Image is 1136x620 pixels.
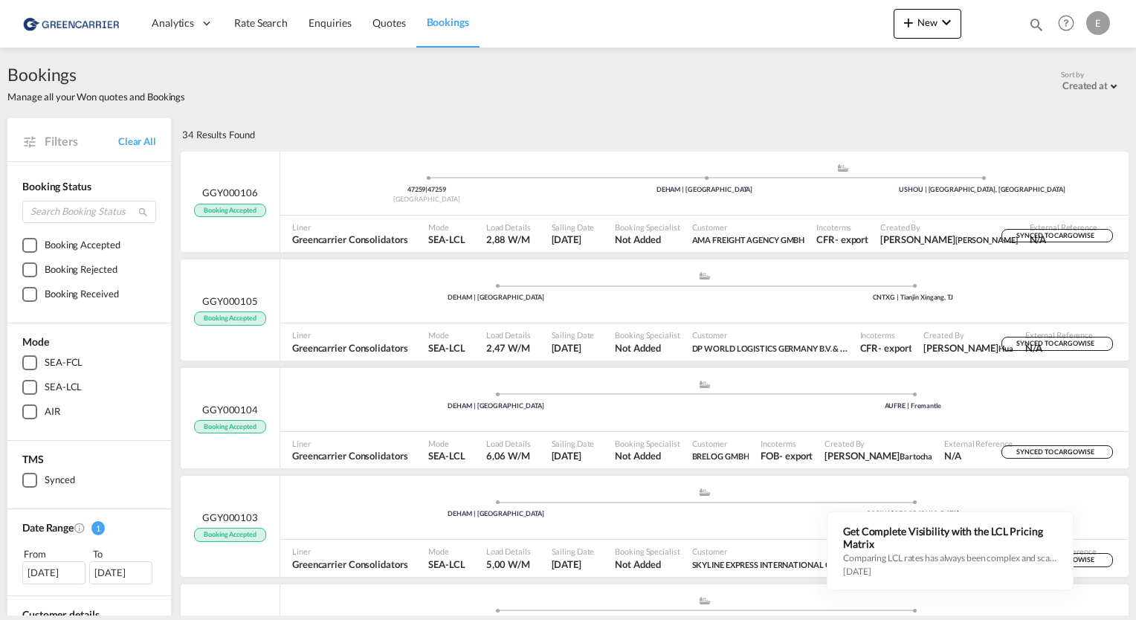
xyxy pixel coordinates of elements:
[944,438,1012,449] span: External Reference
[998,343,1013,353] span: Hua
[45,473,74,488] div: Synced
[486,222,531,233] span: Load Details
[779,449,813,462] div: - export
[900,13,917,31] md-icon: icon-plus 400-fg
[91,546,157,561] div: To
[761,438,813,449] span: Incoterms
[692,341,848,355] span: DP WORLD LOGISTICS GERMANY B.V. & CO. KG
[692,558,848,571] span: SKYLINE EXPRESS INTERNATIONAL GMBH
[292,546,407,557] span: Liner
[288,401,705,411] div: DEHAM | [GEOGRAPHIC_DATA]
[1028,16,1045,39] div: icon-magnify
[816,222,868,233] span: Incoterms
[428,449,465,462] span: SEA-LCL
[824,449,932,462] span: Vanessa Bartocha
[425,185,427,193] span: |
[937,13,955,31] md-icon: icon-chevron-down
[1062,80,1108,91] div: Created at
[427,185,446,193] span: 47259
[202,186,258,199] span: GGY000106
[74,522,85,534] md-icon: Created On
[860,329,912,340] span: Incoterms
[696,381,714,388] md-icon: assets/icons/custom/ship-fill.svg
[1030,222,1097,233] span: External Reference
[1001,445,1113,459] div: SYNCED TO CARGOWISE
[692,222,805,233] span: Customer
[923,329,1013,340] span: Created By
[292,329,407,340] span: Liner
[486,342,530,354] span: 2,47 W/M
[761,449,813,462] span: FOB export
[22,7,123,40] img: 1378a7308afe11ef83610d9e779c6b34.png
[22,521,74,534] span: Date Range
[138,207,149,218] md-icon: icon-magnify
[615,233,680,246] span: Not Added
[1061,69,1084,80] span: Sort by
[22,380,156,395] md-checkbox: SEA-LCL
[194,311,265,326] span: Booking Accepted
[1086,11,1110,35] div: E
[552,222,595,233] span: Sailing Date
[428,233,465,246] span: SEA-LCL
[288,195,566,204] div: [GEOGRAPHIC_DATA]
[181,152,1129,253] div: GGY000106 Booking Accepted Pickup Germany assets/icons/custom/ship-fill.svgassets/icons/custom/ro...
[552,438,595,449] span: Sailing Date
[486,546,531,557] span: Load Details
[615,438,680,449] span: Booking Specialist
[692,558,850,570] span: SKYLINE EXPRESS INTERNATIONAL GMBH
[45,262,117,277] div: Booking Rejected
[615,329,680,340] span: Booking Specialist
[486,558,530,570] span: 5,00 W/M
[880,233,1017,246] span: Henning Schröder
[1016,231,1097,245] span: SYNCED TO CARGOWISE
[692,342,867,354] span: DP WORLD LOGISTICS GERMANY B.V. & CO. KG
[309,16,352,29] span: Enquiries
[182,118,254,151] div: 34 Results Found
[22,355,156,370] md-checkbox: SEA-FCL
[552,546,595,557] span: Sailing Date
[615,222,680,233] span: Booking Specialist
[615,558,680,571] span: Not Added
[1016,339,1097,353] span: SYNCED TO CARGOWISE
[834,164,852,172] md-icon: assets/icons/custom/ship-fill.svg
[428,222,465,233] span: Mode
[45,404,60,419] div: AIR
[692,451,749,461] span: BRELOG GMBH
[705,509,1122,519] div: SGSIN | [GEOGRAPHIC_DATA]
[22,473,156,488] md-checkbox: Synced
[194,420,265,434] span: Booking Accepted
[202,294,258,308] span: GGY000105
[234,16,288,29] span: Rate Search
[923,341,1013,355] span: Chau Ngoc Hua
[552,329,595,340] span: Sailing Date
[1053,10,1086,37] div: Help
[428,329,465,340] span: Mode
[1001,229,1113,243] div: SYNCED TO CARGOWISE
[202,511,258,524] span: GGY000103
[486,450,530,462] span: 6,06 W/M
[181,259,1129,361] div: GGY000105 Booking Accepted assets/icons/custom/ship-fill.svgassets/icons/custom/roll-o-plane.svgP...
[181,476,1129,577] div: GGY000103 Booking Accepted assets/icons/custom/ship-fill.svgassets/icons/custom/roll-o-plane.svgP...
[696,597,714,604] md-icon: assets/icons/custom/ship-fill.svg
[292,438,407,449] span: Liner
[692,235,805,245] span: AMA FREIGHT AGENCY GMBH
[761,449,779,462] div: FOB
[880,222,1017,233] span: Created By
[45,133,118,149] span: Filters
[615,546,680,557] span: Booking Specialist
[292,233,407,246] span: Greencarrier Consolidators
[692,329,848,340] span: Customer
[22,179,156,194] div: Booking Status
[45,238,120,253] div: Booking Accepted
[1016,448,1097,462] span: SYNCED TO CARGOWISE
[860,341,879,355] div: CFR
[372,16,405,29] span: Quotes
[816,233,835,246] div: CFR
[692,449,749,462] span: BRELOG GMBH
[692,233,805,246] span: AMA FREIGHT AGENCY GMBH
[194,204,265,218] span: Booking Accepted
[45,287,118,302] div: Booking Received
[835,233,868,246] div: - export
[552,558,595,571] span: 9 Sep 2025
